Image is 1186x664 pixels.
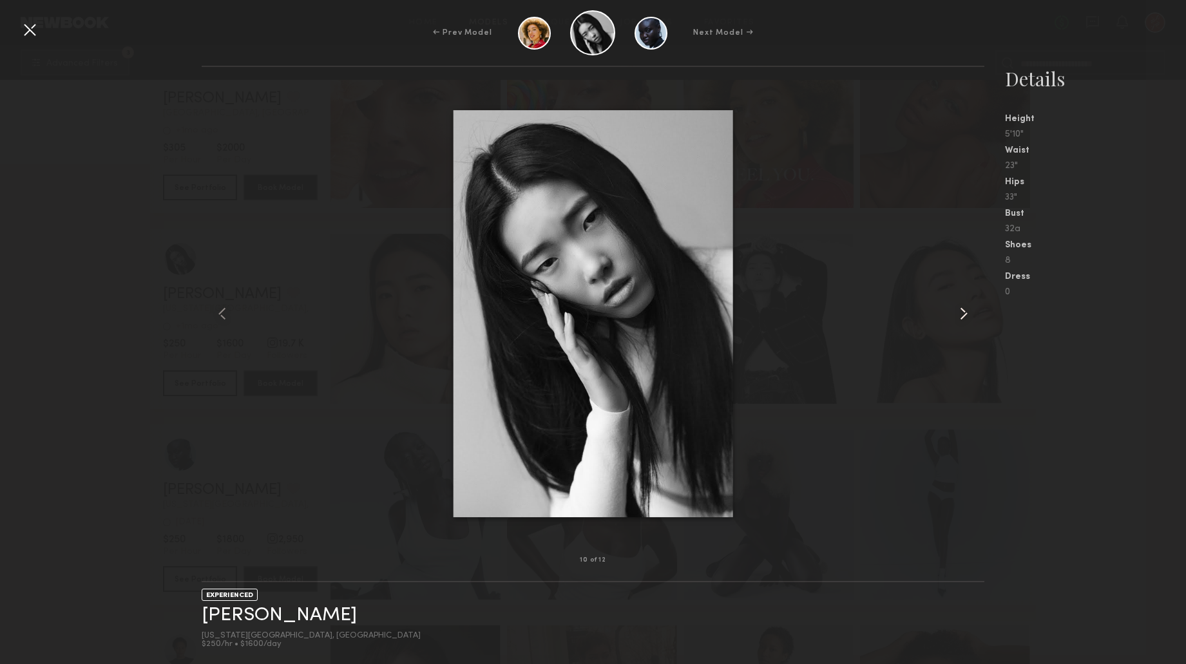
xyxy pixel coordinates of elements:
div: Hips [1005,178,1186,187]
div: Bust [1005,209,1186,218]
div: 23" [1005,162,1186,171]
div: 5'10" [1005,130,1186,139]
div: 8 [1005,256,1186,265]
div: 0 [1005,288,1186,297]
div: Dress [1005,272,1186,281]
div: Next Model → [693,27,753,39]
div: ← Prev Model [433,27,492,39]
div: 32a [1005,225,1186,234]
div: 10 of 12 [580,557,606,564]
div: Height [1005,115,1186,124]
div: $250/hr • $1600/day [202,640,421,649]
div: Waist [1005,146,1186,155]
div: EXPERIENCED [202,589,258,601]
a: [PERSON_NAME] [202,605,357,625]
div: Shoes [1005,241,1186,250]
div: 33" [1005,193,1186,202]
div: [US_STATE][GEOGRAPHIC_DATA], [GEOGRAPHIC_DATA] [202,632,421,640]
div: Details [1005,66,1186,91]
